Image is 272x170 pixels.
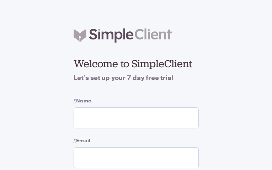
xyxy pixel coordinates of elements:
abbr: required [74,137,76,144]
label: Email [74,137,199,144]
h4: Let's set up your 7 day free trial [74,73,199,83]
abbr: required [74,97,76,104]
label: Name [74,97,199,105]
h2: Welcome to SimpleClient [74,57,199,70]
